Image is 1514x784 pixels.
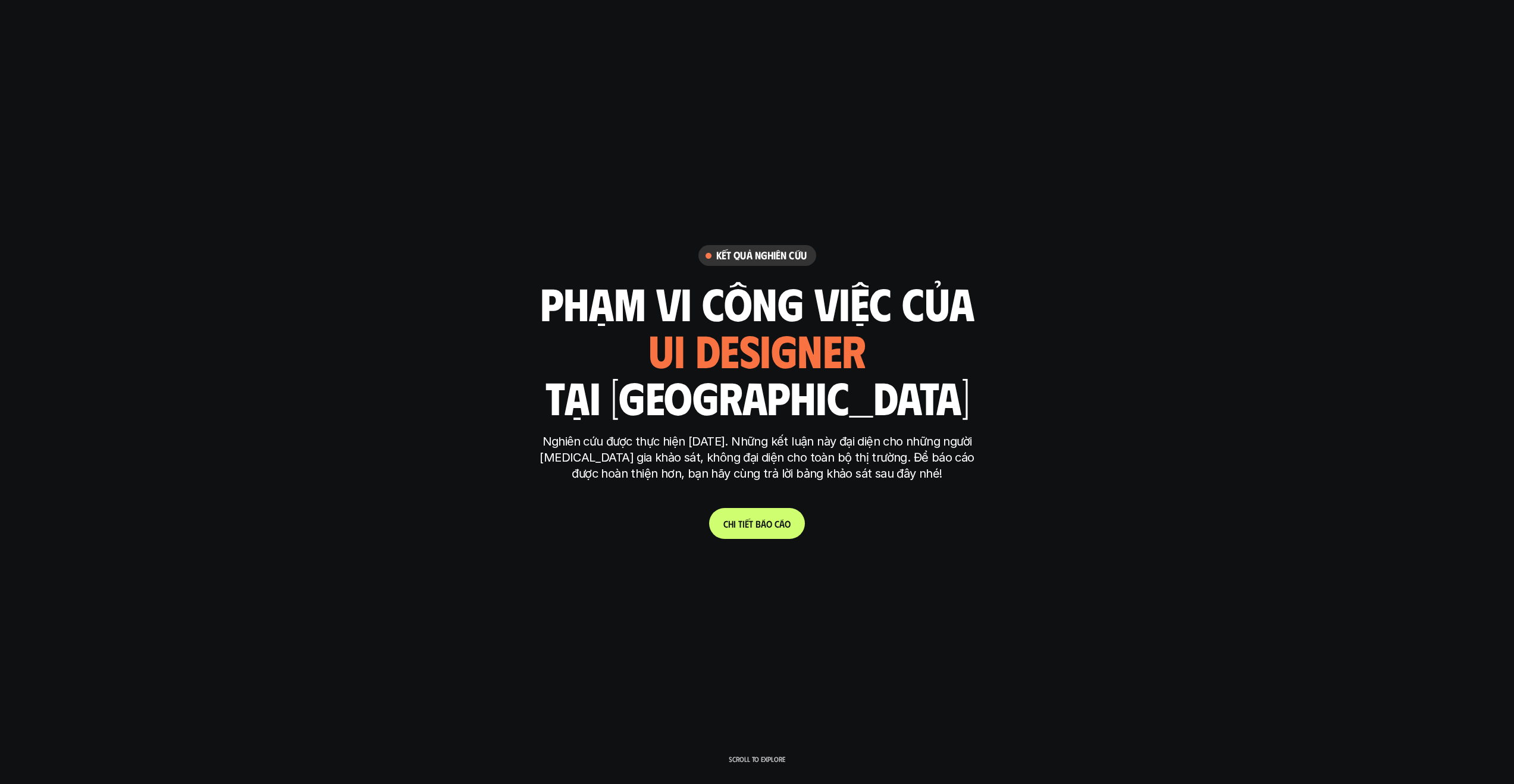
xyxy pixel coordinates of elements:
h1: tại [GEOGRAPHIC_DATA] [545,372,969,422]
a: Chitiếtbáocáo [709,508,805,539]
span: h [728,518,734,529]
span: t [749,518,753,529]
span: i [734,518,736,529]
span: ế [745,518,749,529]
span: á [761,518,766,529]
p: Nghiên cứu được thực hiện [DATE]. Những kết luận này đại diện cho những người [MEDICAL_DATA] gia ... [534,434,980,482]
p: Scroll to explore [729,755,785,763]
span: b [756,518,761,529]
span: t [738,518,742,529]
h1: phạm vi công việc của [540,278,974,328]
h6: Kết quả nghiên cứu [716,249,807,262]
span: C [723,518,728,529]
span: o [785,518,791,529]
span: o [766,518,772,529]
span: á [779,518,785,529]
span: i [742,518,745,529]
span: c [775,518,779,529]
